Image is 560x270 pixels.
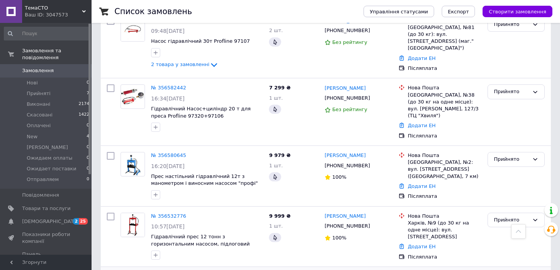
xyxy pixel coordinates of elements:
div: Ваш ID: 3047573 [25,11,92,18]
span: Товари та послуги [22,205,71,212]
div: Прийнято [494,155,529,163]
span: 0 [87,144,89,151]
span: 9 999 ₴ [269,213,290,219]
button: Створити замовлення [483,6,552,17]
a: Створити замовлення [475,8,552,14]
span: 16:34[DATE] [151,95,185,102]
span: Повідомлення [22,192,59,199]
div: Нова Пошта [408,152,481,159]
span: 7 [87,90,89,97]
span: Скасовані [27,112,53,118]
span: Показники роботи компанії [22,231,71,245]
div: [GEOGRAPHIC_DATA], №81 (до 30 кг): вул. [STREET_ADDRESS] (маг."[GEOGRAPHIC_DATA]") [408,24,481,52]
img: Фото товару [121,88,145,105]
span: Замовлення та повідомлення [22,47,92,61]
a: 2 товара у замовленні [151,61,219,67]
button: Управління статусами [364,6,434,17]
div: Прийнято [494,88,529,96]
span: Панель управління [22,251,71,265]
span: [PERSON_NAME] [27,144,68,151]
span: 0 [87,176,89,183]
span: 7 225 ₴ [269,18,290,23]
span: 2 [73,218,79,225]
div: Прийнято [494,216,529,224]
span: 1422 [79,112,89,118]
span: [DEMOGRAPHIC_DATA] [22,218,79,225]
img: Фото товару [124,152,141,176]
div: Прийнято [494,21,529,29]
a: № 356582442 [151,85,186,91]
a: Насос гідравлічний 30т Profline 97107 [151,38,250,44]
span: Без рейтингу [332,39,367,45]
a: Фото товару [121,84,145,109]
span: Нові [27,79,38,86]
div: [PHONE_NUMBER] [323,221,372,231]
span: Управління статусами [370,9,428,15]
div: Післяплата [408,133,481,139]
a: Прес настільний гідравлічний 12т з манометром і виносним насосом "профі" [151,173,258,186]
a: № 356654089 [151,18,186,23]
span: 2 товара у замовленні [151,62,209,68]
span: Замовлення [22,67,54,74]
span: 2 шт. [269,27,283,33]
a: Гідравлічний прес 12 тонн з горизонтальним насосом, підлоговий Profline 97362L [151,234,250,254]
div: [PHONE_NUMBER] [323,93,372,103]
a: Додати ЕН [408,183,436,189]
span: 100% [332,235,346,241]
div: Нова Пошта [408,213,481,220]
span: 9 979 ₴ [269,152,290,158]
span: Прийняті [27,90,50,97]
span: 4 [87,133,89,140]
input: Пошук [4,27,90,40]
span: 25 [79,218,88,225]
a: Фото товару [121,152,145,176]
span: 09:48[DATE] [151,28,185,34]
button: Експорт [442,6,475,17]
div: [GEOGRAPHIC_DATA], №2: вул. [STREET_ADDRESS] ([GEOGRAPHIC_DATA], 7 км) [408,159,481,180]
span: Ожидает поставки [27,165,76,172]
a: Додати ЕН [408,123,436,128]
span: Оплачені [27,122,51,129]
span: Виконані [27,101,50,108]
span: 0 [87,155,89,162]
span: 10:57[DATE] [151,223,185,230]
a: № 356580645 [151,152,186,158]
img: Фото товару [121,213,145,237]
span: Експорт [448,9,469,15]
div: [PHONE_NUMBER] [323,161,372,171]
span: 1 шт. [269,163,283,168]
div: Нова Пошта [408,84,481,91]
span: Створити замовлення [489,9,546,15]
a: [PERSON_NAME] [325,85,366,92]
span: 1 шт. [269,223,283,229]
div: [PHONE_NUMBER] [323,26,372,36]
span: 16:20[DATE] [151,163,185,169]
div: Післяплата [408,65,481,72]
span: ТемаСТО [25,5,82,11]
div: Післяплата [408,254,481,260]
a: [PERSON_NAME] [325,152,366,159]
span: Отправляем [27,176,59,183]
div: [GEOGRAPHIC_DATA], №38 (до 30 кг на одне місце): вул. [PERSON_NAME], 127/3 (ТЦ "Хвиля") [408,92,481,120]
span: 1 шт. [269,95,283,101]
span: 100% [332,174,346,180]
h1: Список замовлень [114,7,192,16]
div: Післяплата [408,193,481,200]
span: 0 [87,122,89,129]
a: Фото товару [121,213,145,237]
a: № 356532776 [151,213,186,219]
img: Фото товару [121,18,145,41]
span: 7 299 ₴ [269,85,290,91]
a: Гідравлічний Насос+циліндр 20 т для преса Profline 97320+97106 [151,106,251,119]
div: Харків, №9 (до 30 кг на одне місце): вул. [STREET_ADDRESS] [408,220,481,241]
span: 0 [87,79,89,86]
span: 0 [87,165,89,172]
a: Додати ЕН [408,244,436,249]
a: [PERSON_NAME] [325,213,366,220]
a: Фото товару [121,17,145,42]
a: Додати ЕН [408,55,436,61]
